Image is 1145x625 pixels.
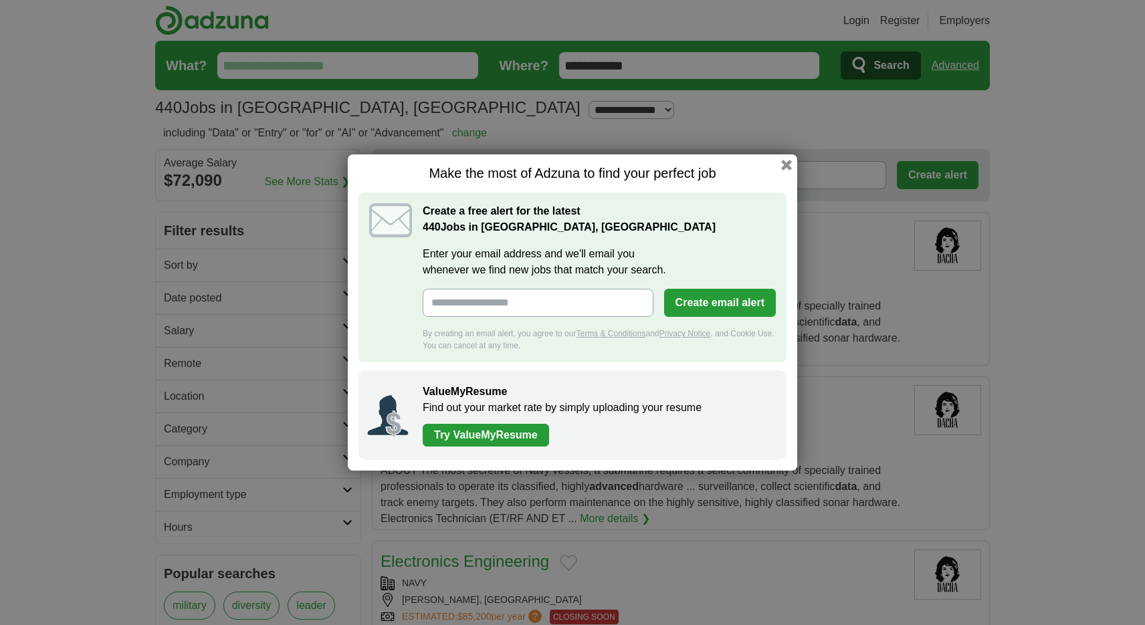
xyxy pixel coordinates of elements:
span: 440 [423,219,441,235]
label: Enter your email address and we'll email you whenever we find new jobs that match your search. [423,246,776,278]
p: Find out your market rate by simply uploading your resume [423,400,773,416]
div: By creating an email alert, you agree to our and , and Cookie Use. You can cancel at any time. [423,328,776,352]
a: Privacy Notice [659,329,711,338]
a: Terms & Conditions [576,329,645,338]
h2: Create a free alert for the latest [423,203,776,235]
strong: Jobs in [GEOGRAPHIC_DATA], [GEOGRAPHIC_DATA] [423,221,716,233]
a: Try ValueMyResume [423,424,549,447]
h2: ValueMyResume [423,384,773,400]
img: icon_email.svg [369,203,412,237]
button: Create email alert [664,289,776,317]
h1: Make the most of Adzuna to find your perfect job [358,165,787,182]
